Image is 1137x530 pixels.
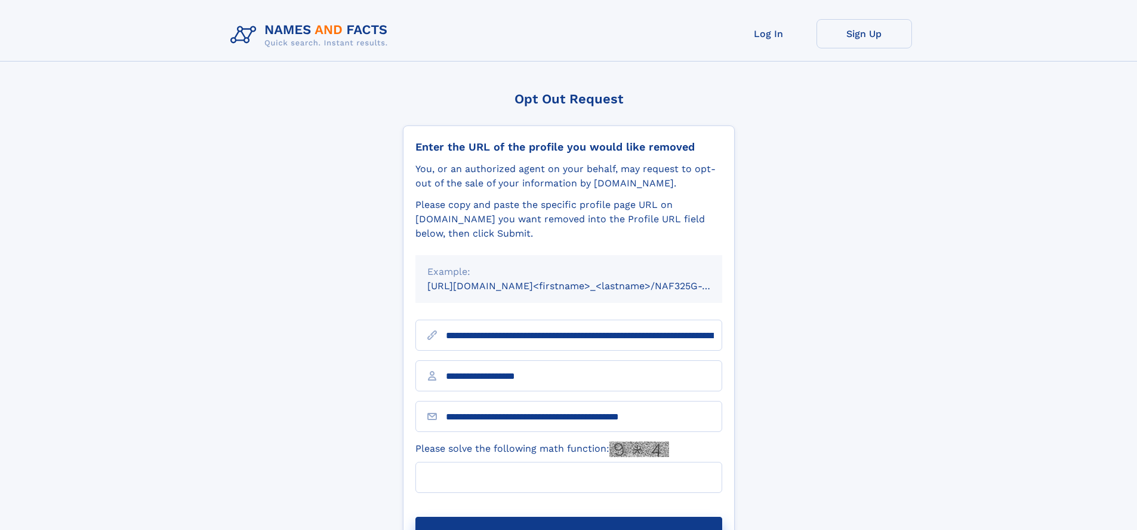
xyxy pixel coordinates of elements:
[415,162,722,191] div: You, or an authorized agent on your behalf, may request to opt-out of the sale of your informatio...
[226,19,398,51] img: Logo Names and Facts
[427,265,710,279] div: Example:
[415,198,722,241] div: Please copy and paste the specific profile page URL on [DOMAIN_NAME] you want removed into the Pr...
[415,140,722,154] div: Enter the URL of the profile you would like removed
[427,280,745,292] small: [URL][DOMAIN_NAME]<firstname>_<lastname>/NAF325G-xxxxxxxx
[403,91,735,106] div: Opt Out Request
[816,19,912,48] a: Sign Up
[721,19,816,48] a: Log In
[415,442,669,457] label: Please solve the following math function:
